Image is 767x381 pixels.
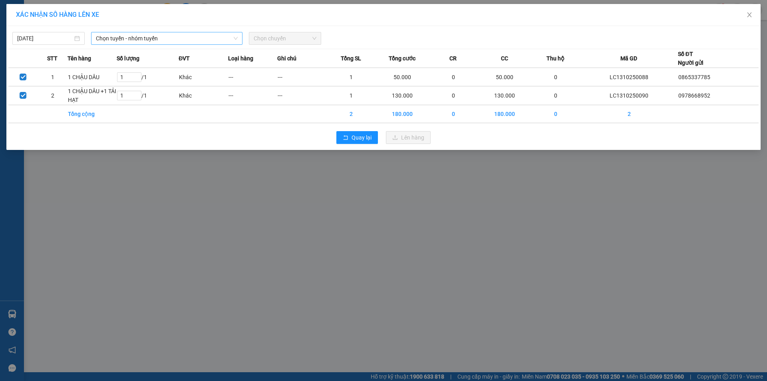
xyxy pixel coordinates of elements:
[179,54,190,63] span: ĐVT
[277,54,296,63] span: Ghi chú
[386,131,431,144] button: uploadLên hàng
[117,54,139,63] span: Số lượng
[38,86,68,105] td: 2
[429,86,478,105] td: 0
[580,68,678,86] td: LC1310250088
[228,86,277,105] td: ---
[531,86,580,105] td: 0
[478,105,531,123] td: 180.000
[580,86,678,105] td: LC1310250090
[429,68,478,86] td: 0
[96,32,238,44] span: Chọn tuyến - nhóm tuyến
[38,68,68,86] td: 1
[531,68,580,86] td: 0
[47,54,58,63] span: STT
[678,50,703,67] div: Số ĐT Người gửi
[228,68,277,86] td: ---
[389,54,415,63] span: Tổng cước
[738,4,761,26] button: Close
[179,68,228,86] td: Khác
[478,86,531,105] td: 130.000
[546,54,564,63] span: Thu hộ
[449,54,457,63] span: CR
[501,54,508,63] span: CC
[678,74,710,80] span: 0865337785
[16,11,99,18] span: XÁC NHẬN SỐ HÀNG LÊN XE
[678,92,710,99] span: 0978668952
[429,105,478,123] td: 0
[531,105,580,123] td: 0
[326,86,376,105] td: 1
[376,68,429,86] td: 50.000
[620,54,637,63] span: Mã GD
[478,68,531,86] td: 50.000
[376,86,429,105] td: 130.000
[277,86,326,105] td: ---
[352,133,372,142] span: Quay lại
[277,68,326,86] td: ---
[336,131,378,144] button: rollbackQuay lại
[179,86,228,105] td: Khác
[117,86,179,105] td: / 1
[746,12,753,18] span: close
[228,54,253,63] span: Loại hàng
[17,34,73,43] input: 13/10/2025
[326,105,376,123] td: 2
[326,68,376,86] td: 1
[117,68,179,86] td: / 1
[68,86,117,105] td: 1 CHẬU DÂU +1 TẢI HẠT
[68,68,117,86] td: 1 CHẬU DÂU
[68,54,91,63] span: Tên hàng
[343,135,348,141] span: rollback
[68,105,117,123] td: Tổng cộng
[254,32,316,44] span: Chọn chuyến
[341,54,361,63] span: Tổng SL
[233,36,238,41] span: down
[376,105,429,123] td: 180.000
[580,105,678,123] td: 2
